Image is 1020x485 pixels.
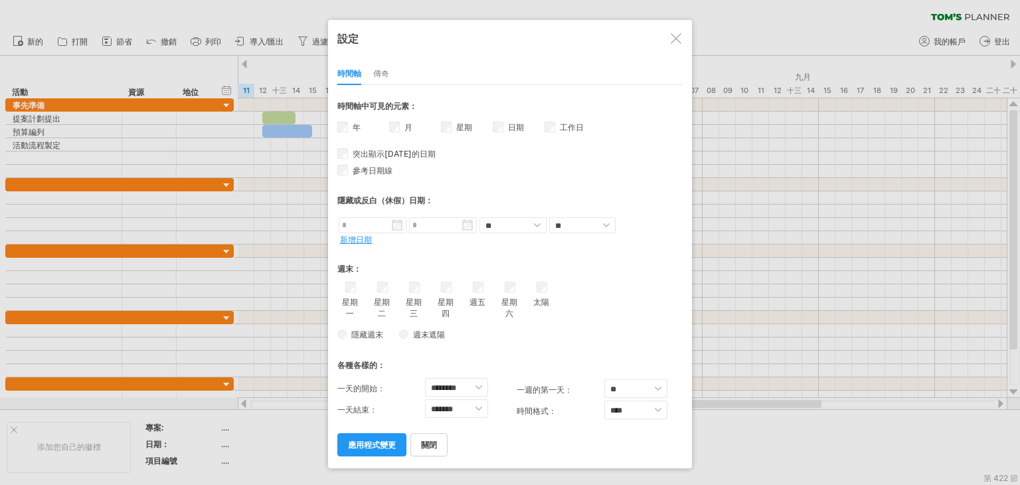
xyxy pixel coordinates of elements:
font: 傳奇 [373,68,389,78]
a: 應用程式變更 [337,433,406,456]
font: 年 [353,122,361,132]
font: 星期 [456,122,472,132]
font: 設定 [337,32,359,45]
font: 關閉 [421,440,437,450]
font: 星期二 [374,297,390,318]
font: 星期一 [342,297,358,318]
a: 新增日期 [340,235,372,244]
font: 一週的第一天： [517,385,572,395]
font: 週五 [469,297,485,307]
font: 隱藏週末 [351,330,383,339]
font: 時間軸 [337,68,361,78]
font: 日期 [508,122,524,132]
font: 太陽 [533,297,549,307]
font: 隱藏或反白（休假）日期： [337,195,433,205]
font: 時間格式： [517,406,556,416]
font: 星期三 [406,297,422,318]
font: 週末遮陽 [413,330,445,339]
font: 星期六 [501,297,517,318]
a: 關閉 [410,433,448,456]
font: 時間軸中可見的元素： [337,101,417,111]
font: 應用程式變更 [348,440,396,450]
font: 參考日期線 [353,165,392,175]
font: 工作日 [560,122,584,132]
font: 突出顯示[DATE]的日期 [353,149,436,159]
font: 一天的開始： [337,383,385,393]
font: 週末： [337,264,361,274]
font: 各種各樣的： [337,360,385,370]
font: 月 [404,122,412,132]
font: 一天結束： [337,405,377,415]
font: 星期四 [438,297,454,318]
